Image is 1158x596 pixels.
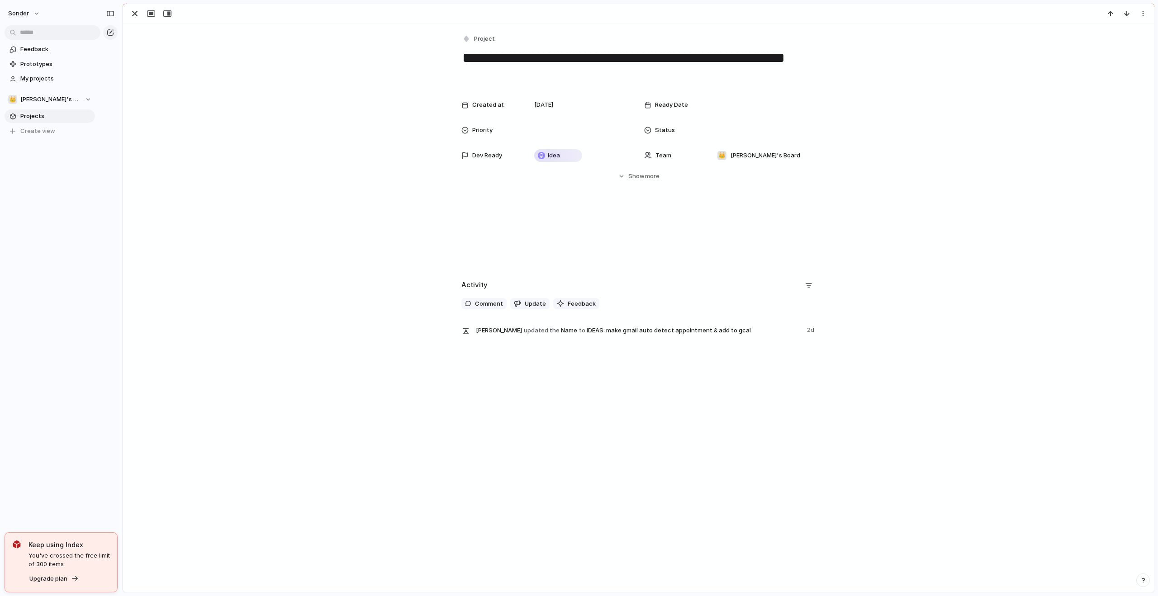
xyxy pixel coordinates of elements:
span: Upgrade plan [29,574,67,583]
span: Created at [472,100,504,109]
button: Comment [461,298,507,310]
span: [PERSON_NAME] [476,326,522,335]
a: Feedback [5,43,95,56]
span: Feedback [20,45,92,54]
span: [PERSON_NAME]'s Board [731,151,800,160]
span: Ready Date [655,100,688,109]
span: Priority [472,126,493,135]
span: Project [474,34,495,43]
span: 2d [807,324,816,335]
button: 👑[PERSON_NAME]'s Board [5,93,95,106]
span: more [645,172,660,181]
span: Prototypes [20,60,92,69]
span: updated the [524,326,560,335]
div: 👑 [8,95,17,104]
button: Upgrade plan [27,572,81,585]
a: Projects [5,109,95,123]
h2: Activity [461,280,488,290]
span: Update [525,299,546,308]
button: sonder [4,6,45,21]
span: Keep using Index [28,540,110,549]
span: [PERSON_NAME]'s Board [20,95,81,104]
span: Feedback [568,299,596,308]
a: My projects [5,72,95,85]
button: Create view [5,124,95,138]
span: [DATE] [534,100,553,109]
span: Idea [548,151,560,160]
button: Showmore [461,168,816,184]
div: 👑 [717,151,726,160]
button: Update [510,298,550,310]
a: Prototypes [5,57,95,71]
span: Name IDEAS: make gmail auto detect appointment & add to gcal [476,324,802,336]
span: Show [628,172,645,181]
span: Projects [20,112,92,121]
span: You've crossed the free limit of 300 items [28,551,110,569]
span: Comment [475,299,503,308]
span: Status [655,126,675,135]
button: Project [460,33,498,46]
button: Feedback [553,298,599,310]
span: Dev Ready [472,151,502,160]
span: to [579,326,585,335]
span: Create view [20,127,55,136]
span: sonder [8,9,29,18]
span: My projects [20,74,92,83]
span: Team [655,151,671,160]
